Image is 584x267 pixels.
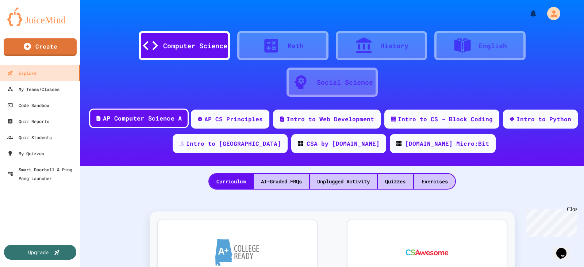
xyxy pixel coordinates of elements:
div: Quizzes [378,174,413,189]
div: Intro to Web Development [287,115,374,123]
div: AP Computer Science A [103,114,182,123]
div: Curriculum [209,174,253,189]
img: CODE_logo_RGB.png [396,141,401,146]
div: Exercises [414,174,455,189]
img: CODE_logo_RGB.png [298,141,303,146]
div: Chat with us now!Close [3,3,50,46]
div: [DOMAIN_NAME] Micro:Bit [405,139,489,148]
div: AI-Graded FRQs [254,174,309,189]
div: Intro to Python [516,115,571,123]
div: Computer Science [163,41,227,51]
img: logo-orange.svg [7,7,73,26]
div: English [479,41,507,51]
div: Intro to [GEOGRAPHIC_DATA] [186,139,281,148]
div: Unplugged Activity [310,174,377,189]
div: History [380,41,408,51]
img: A+ College Ready [215,239,259,266]
div: My Teams/Classes [7,85,59,94]
div: Social Science [317,77,373,87]
iframe: chat widget [523,206,577,237]
div: Smart Doorbell & Ping Pong Launcher [7,165,77,183]
div: AP CS Principles [204,115,263,123]
div: My Quizzes [7,149,44,158]
div: Code Sandbox [7,101,49,110]
div: Upgrade [28,248,49,256]
div: Intro to CS - Block Coding [398,115,493,123]
div: My Notifications [515,7,539,20]
div: Explore [7,69,36,77]
div: CSA by [DOMAIN_NAME] [307,139,380,148]
iframe: chat widget [553,238,577,260]
a: Create [4,38,77,56]
div: Quiz Students [7,133,52,142]
div: Quiz Reports [7,117,49,126]
div: My Account [539,5,562,22]
div: Math [288,41,304,51]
